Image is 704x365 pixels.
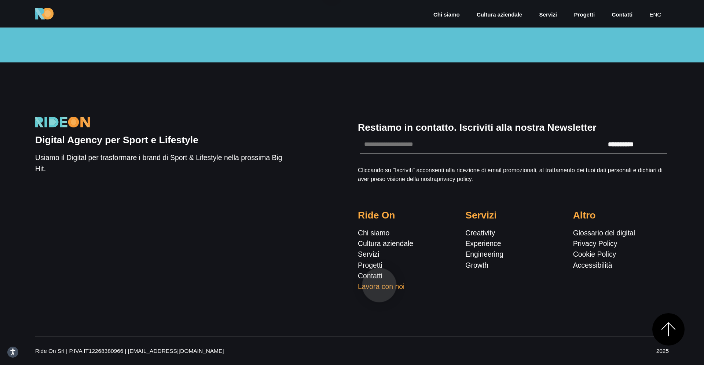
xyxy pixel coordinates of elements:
[539,11,558,19] a: Servizi
[573,261,612,269] a: Accessibilità
[35,8,54,19] img: Ride On Agency Logo
[358,272,382,280] a: Contatti
[358,166,669,184] p: Cliccando su "Iscriviti" acconsenti alla ricezione di email promozionali, al trattamento dei tuoi...
[465,347,669,355] p: 2025
[573,229,635,237] a: Glossario del digital
[358,261,382,269] a: Progetti
[358,229,389,237] a: Chi siamo
[573,210,669,221] h5: Altro
[358,210,454,221] h5: Ride On
[358,239,413,247] a: Cultura aziendale
[476,11,523,19] a: Cultura aziendale
[465,239,501,247] a: Experience
[358,122,669,134] h5: Restiamo in contatto. Iscriviti alla nostra Newsletter
[573,11,595,19] a: Progetti
[437,176,471,182] a: privacy policy
[35,347,454,355] p: Ride On Srl | P.IVA IT12268380966 | [EMAIL_ADDRESS][DOMAIN_NAME]
[433,11,461,19] a: Chi siamo
[649,11,662,19] a: eng
[465,229,495,237] a: Creativity
[465,261,488,269] a: Growth
[465,210,561,221] h5: Servizi
[35,152,292,174] p: Usiamo il Digital per trasformare i brand di Sport & Lifestyle nella prossima Big Hit.
[573,239,617,247] a: Privacy Policy
[573,250,616,258] a: Cookie Policy
[611,11,633,19] a: Contatti
[358,250,379,258] a: Servizi
[35,134,292,146] h5: Digital Agency per Sport e Lifestyle
[465,250,503,258] a: Engineering
[358,282,404,290] a: Lavora con noi
[35,117,90,127] img: Logo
